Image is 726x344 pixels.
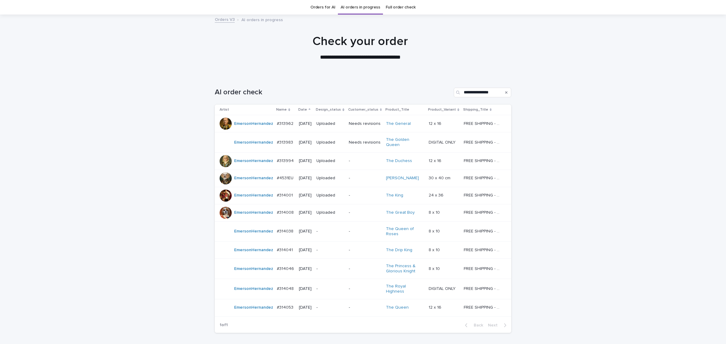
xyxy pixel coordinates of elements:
p: [DATE] [299,121,312,126]
p: [DATE] [299,176,312,181]
p: [DATE] [299,286,312,291]
a: EmersonHernandez [234,248,273,253]
a: The Princess & Glorious Knight [386,264,424,274]
tr: EmersonHernandez #4531EU#4531EU [DATE]Uploaded-[PERSON_NAME] 30 x 40 cm30 x 40 cm FREE SHIPPING -... [215,170,511,187]
a: Full order check [386,0,416,15]
tr: EmersonHernandez #313983#313983 [DATE]UploadedNeeds revisionsThe Golden Queen DIGITAL ONLYDIGITAL... [215,132,511,153]
p: - [316,229,344,234]
tr: EmersonHernandez #314001#314001 [DATE]Uploaded-The King 24 x 3624 x 36 FREE SHIPPING - preview in... [215,187,511,204]
tr: EmersonHernandez #313962#313962 [DATE]UploadedNeeds revisionsThe General 12 x 1612 x 16 FREE SHIP... [215,115,511,132]
p: [DATE] [299,305,312,310]
p: - [349,248,381,253]
tr: EmersonHernandez #314046#314046 [DATE]--The Princess & Glorious Knight 8 x 108 x 10 FREE SHIPPING... [215,259,511,279]
p: FREE SHIPPING - preview in 1-2 business days, after your approval delivery will take 5-10 b.d. [464,285,503,291]
p: Uploaded [316,193,344,198]
a: EmersonHernandez [234,305,273,310]
p: - [316,266,344,271]
p: 12 x 16 [429,157,443,164]
p: Uploaded [316,210,344,215]
p: 8 x 10 [429,228,441,234]
a: The King [386,193,403,198]
button: Next [486,323,511,328]
p: [DATE] [299,266,312,271]
a: EmersonHernandez [234,266,273,271]
p: #4531EU [277,174,295,181]
p: DIGITAL ONLY [429,139,457,145]
p: FREE SHIPPING - preview in 1-2 business days, after your approval delivery will take 5-10 b.d. [464,246,503,253]
p: - [349,193,381,198]
p: Uploaded [316,158,344,164]
p: Shipping_Title [463,106,488,113]
p: AI orders in progress [241,16,283,23]
p: FREE SHIPPING - preview in 1-2 business days, after your approval delivery will take 5-10 b.d. [464,120,503,126]
p: - [349,266,381,271]
p: [DATE] [299,248,312,253]
p: #313983 [277,139,294,145]
p: #314053 [277,304,295,310]
p: #313962 [277,120,295,126]
p: Uploaded [316,140,344,145]
p: #314041 [277,246,294,253]
p: - [349,158,381,164]
p: [DATE] [299,193,312,198]
p: Uploaded [316,121,344,126]
p: - [316,248,344,253]
a: EmersonHernandez [234,210,273,215]
tr: EmersonHernandez #314048#314048 [DATE]--The Royal Highness DIGITAL ONLYDIGITAL ONLY FREE SHIPPING... [215,279,511,299]
tr: EmersonHernandez #314038#314038 [DATE]--The Queen of Roses 8 x 108 x 10 FREE SHIPPING - preview i... [215,221,511,242]
a: EmersonHernandez [234,121,273,126]
p: 12 x 16 [429,120,443,126]
p: Uploaded [316,176,344,181]
p: - [349,229,381,234]
a: [PERSON_NAME] [386,176,419,181]
p: - [349,210,381,215]
p: Name [276,106,287,113]
p: FREE SHIPPING - preview in 1-2 business days, after your approval delivery will take 5-10 b.d. [464,192,503,198]
a: The Great Boy [386,210,415,215]
a: EmersonHernandez [234,140,273,145]
a: EmersonHernandez [234,229,273,234]
p: #313994 [277,157,295,164]
h1: AI order check [215,88,451,97]
p: [DATE] [299,140,312,145]
p: #314048 [277,285,295,291]
h1: Check your order [212,34,509,49]
a: EmersonHernandez [234,193,273,198]
p: #314008 [277,209,295,215]
p: FREE SHIPPING - preview in 1-2 business days, after your approval delivery will take 5-10 b.d. [464,304,503,310]
p: 24 x 36 [429,192,445,198]
a: The General [386,121,411,126]
p: 12 x 16 [429,304,443,310]
a: The Golden Queen [386,137,424,148]
p: 8 x 10 [429,209,441,215]
p: Needs revisions [349,121,381,126]
a: EmersonHernandez [234,286,273,291]
p: Product_Title [385,106,409,113]
p: 8 x 10 [429,265,441,271]
p: [DATE] [299,210,312,215]
span: Back [470,323,483,327]
p: 8 x 10 [429,246,441,253]
a: The Drip King [386,248,412,253]
p: - [349,286,381,291]
a: Orders for AI [310,0,335,15]
p: - [316,305,344,310]
a: EmersonHernandez [234,176,273,181]
p: FREE SHIPPING - preview in 1-2 business days, after your approval delivery will take 5-10 b.d. [464,209,503,215]
a: The Queen of Roses [386,226,424,237]
p: 1 of 1 [215,318,233,333]
input: Search [454,88,511,97]
p: [DATE] [299,229,312,234]
p: 30 x 40 cm [429,174,452,181]
p: #314038 [277,228,295,234]
p: FREE SHIPPING - preview in 1-2 business days, after your approval delivery will take 5-10 b.d. [464,139,503,145]
a: Orders V3 [215,16,235,23]
tr: EmersonHernandez #313994#313994 [DATE]Uploaded-The Duchess 12 x 1612 x 16 FREE SHIPPING - preview... [215,152,511,170]
p: FREE SHIPPING - preview in 1-2 business days, after your approval delivery will take 6-10 busines... [464,174,503,181]
p: #314001 [277,192,294,198]
p: FREE SHIPPING - preview in 1-2 business days, after your approval delivery will take 5-10 b.d. [464,157,503,164]
a: The Royal Highness [386,284,424,294]
tr: EmersonHernandez #314053#314053 [DATE]--The Queen 12 x 1612 x 16 FREE SHIPPING - preview in 1-2 b... [215,299,511,316]
p: Customer_status [348,106,378,113]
